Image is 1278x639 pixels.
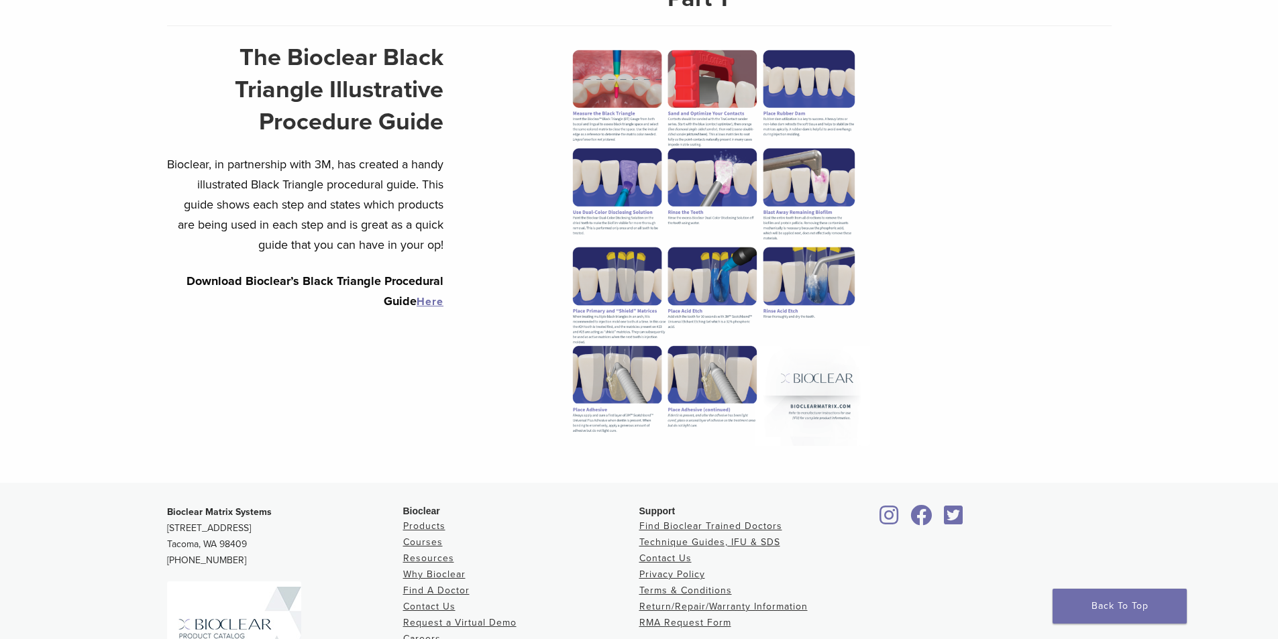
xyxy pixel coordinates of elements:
[1053,589,1187,624] a: Back To Top
[403,617,517,628] a: Request a Virtual Demo
[639,506,676,516] span: Support
[639,553,692,564] a: Contact Us
[940,513,968,526] a: Bioclear
[167,42,444,138] h2: The Bioclear Black Triangle Illustrative Procedure Guide
[875,513,904,526] a: Bioclear
[403,536,443,548] a: Courses
[639,585,732,596] a: Terms & Conditions
[403,520,445,532] a: Products
[403,569,466,580] a: Why Bioclear
[187,274,443,308] strong: Download Bioclear’s Black Triangle Procedural Guide
[167,154,444,255] p: Bioclear, in partnership with 3M, has created a handy illustrated Black Triangle procedural guide...
[639,601,808,612] a: Return/Repair/Warranty Information
[167,506,272,518] strong: Bioclear Matrix Systems
[639,520,782,532] a: Find Bioclear Trained Doctors
[167,504,403,569] p: [STREET_ADDRESS] Tacoma, WA 98409 [PHONE_NUMBER]
[639,617,731,628] a: RMA Request Form
[639,536,780,548] a: Technique Guides, IFU & SDS
[417,295,443,308] a: Here
[403,585,470,596] a: Find A Doctor
[403,601,456,612] a: Contact Us
[906,513,937,526] a: Bioclear
[639,569,705,580] a: Privacy Policy
[403,506,440,516] span: Bioclear
[403,553,454,564] a: Resources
